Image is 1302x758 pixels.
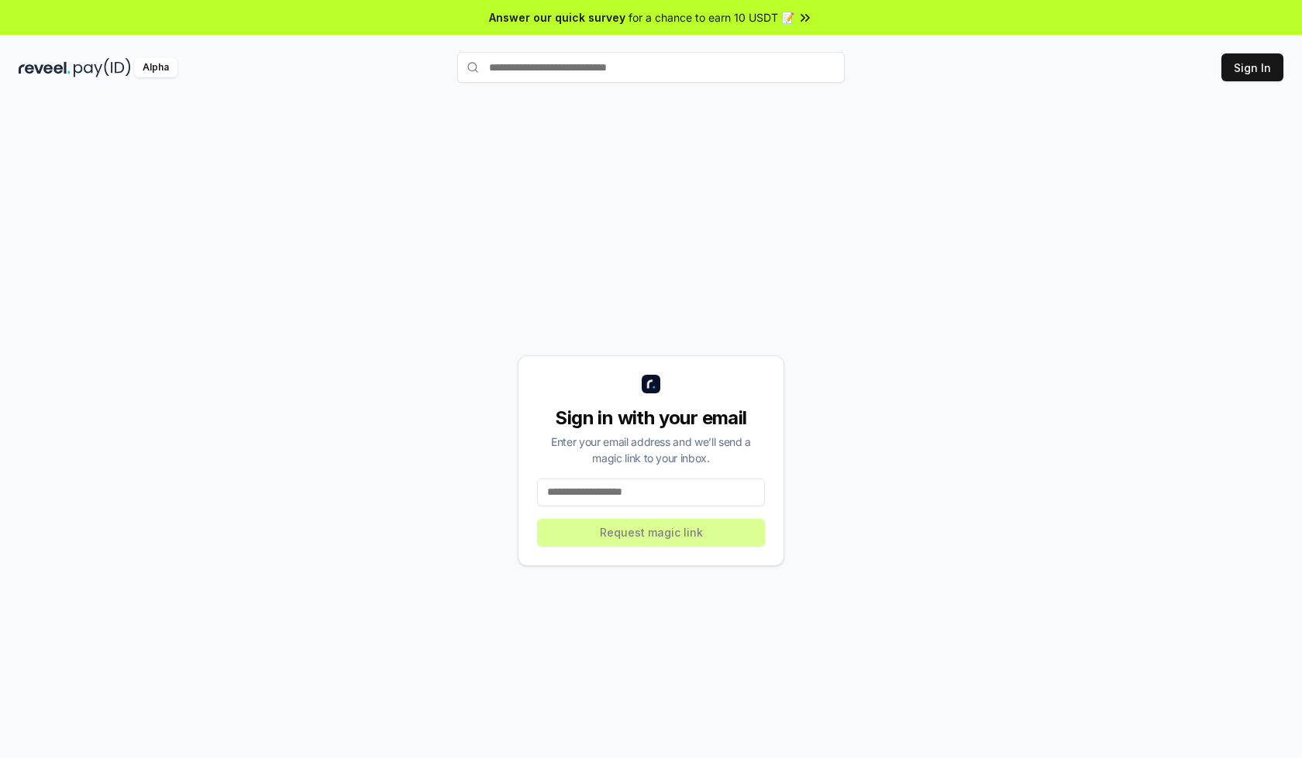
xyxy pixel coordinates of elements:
[74,58,131,77] img: pay_id
[537,434,765,466] div: Enter your email address and we’ll send a magic link to your inbox.
[134,58,177,77] div: Alpha
[537,406,765,430] div: Sign in with your email
[1221,53,1283,81] button: Sign In
[19,58,71,77] img: reveel_dark
[642,375,660,393] img: logo_small
[629,9,794,26] span: for a chance to earn 10 USDT 📝
[489,9,625,26] span: Answer our quick survey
